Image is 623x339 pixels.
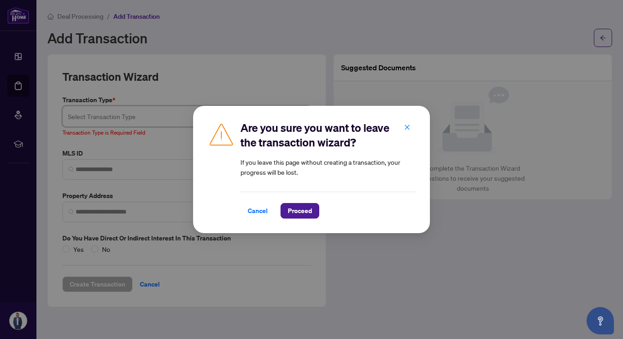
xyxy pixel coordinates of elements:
article: If you leave this page without creating a transaction, your progress will be lost. [240,157,415,177]
button: Cancel [240,203,275,219]
h2: Are you sure you want to leave the transaction wizard? [240,120,415,150]
span: Cancel [248,203,268,218]
button: Open asap [587,307,614,334]
span: close [404,124,410,130]
span: Proceed [288,203,312,218]
button: Proceed [281,203,319,219]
